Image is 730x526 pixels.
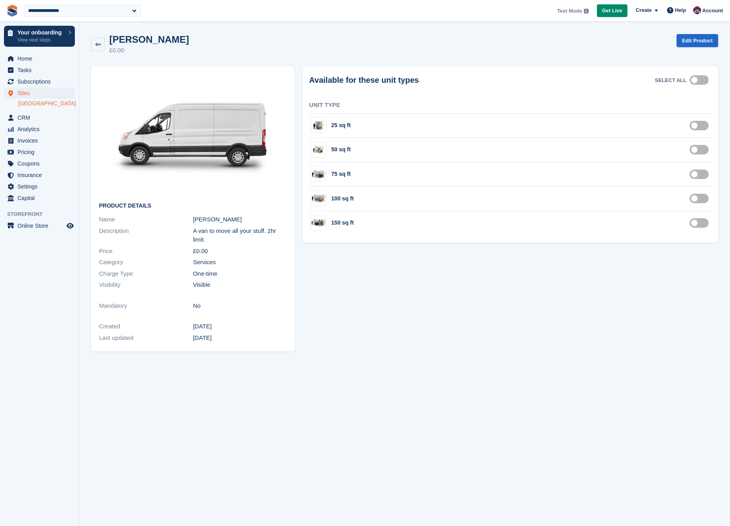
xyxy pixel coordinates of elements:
label: 5624 [690,125,712,126]
img: icon-info-grey-7440780725fd019a000dd9b08b2336e03edf1995a4989e88bcd33f0948082b44.svg [584,9,589,13]
a: Get Live [597,4,627,17]
div: [DATE] [193,322,287,331]
span: Tasks [17,65,65,76]
span: Help [675,6,686,14]
span: Capital [17,192,65,204]
img: van-hire.jpg [99,80,287,186]
span: Insurance [17,170,65,181]
span: Create [636,6,652,14]
a: menu [4,65,75,76]
span: Invoices [17,135,65,146]
div: 100 sq ft [331,194,354,203]
label: 5625 [690,149,712,151]
div: A van to move all your stuff. 2hr limit. [193,227,287,244]
a: menu [4,181,75,192]
div: Services [193,258,287,267]
div: Description [99,227,193,244]
a: menu [4,192,75,204]
label: 5628 [690,222,712,223]
span: Home [17,53,65,64]
a: menu [4,135,75,146]
div: [DATE] [193,334,287,343]
a: menu [4,170,75,181]
a: menu [4,220,75,231]
div: 25 sq ft [331,121,351,130]
a: menu [4,147,75,158]
div: Price [99,247,193,256]
div: 75 sq ft [331,170,351,178]
a: [GEOGRAPHIC_DATA] [18,100,75,107]
span: Get Live [602,7,622,15]
div: Name [99,215,193,224]
label: Toggle all [690,79,712,80]
img: stora-icon-8386f47178a22dfd0bd8f6a31ec36ba5ce8667c1dd55bd0f319d3a0aa187defe.svg [6,5,18,17]
div: £0.00 [193,247,287,256]
span: CRM [17,112,65,123]
span: Pricing [17,147,65,158]
div: Charge Type [99,269,193,278]
a: Edit Product [677,34,718,47]
a: menu [4,112,75,123]
p: View next steps [17,36,65,44]
a: menu [4,53,75,64]
a: Preview store [65,221,75,231]
div: Last updated [99,334,193,343]
span: Online Store [17,220,65,231]
label: 5626 [690,173,712,175]
h2: Product Details [99,203,287,209]
div: No [193,301,287,311]
h2: [PERSON_NAME] [109,34,189,45]
div: Visibility [99,280,193,290]
a: menu [4,158,75,169]
img: 150.jpg [311,217,326,229]
div: Mandatory [99,301,193,311]
span: Analytics [17,124,65,135]
span: Sites [17,88,65,99]
div: Created [99,322,193,331]
th: Unit type [309,98,578,114]
span: Test Mode [557,7,582,15]
div: 50 sq ft [331,145,351,154]
a: menu [4,88,75,99]
label: 5627 [690,198,712,199]
a: Your onboarding View next steps [4,26,75,47]
p: Your onboarding [17,30,65,35]
div: Visible [193,280,287,290]
span: Subscriptions [17,76,65,87]
div: [PERSON_NAME] [193,215,287,224]
div: One-time [193,269,287,278]
span: Storefront [7,210,79,218]
span: Settings [17,181,65,192]
span: Coupons [17,158,65,169]
div: 150 sq ft [331,219,354,227]
p: £0.00 [109,46,189,55]
img: 100.jpg [311,193,326,204]
a: menu [4,76,75,87]
img: 50.jpg [311,144,326,156]
a: menu [4,124,75,135]
img: David Hughes [693,6,701,14]
div: Select all [655,76,686,84]
h2: Available for these unit types [309,76,419,85]
div: Category [99,258,193,267]
img: 25.jpg [311,120,326,131]
img: 75.jpg [311,168,326,180]
span: Account [702,7,723,15]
